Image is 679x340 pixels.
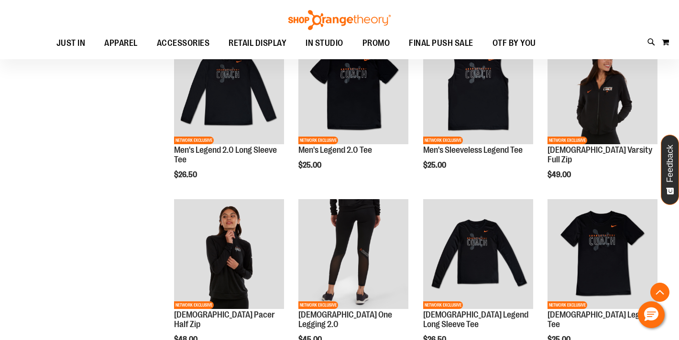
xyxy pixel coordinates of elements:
[95,32,147,54] a: APPAREL
[548,34,657,144] img: OTF Ladies Coach FA23 Varsity Full Zip - Black primary image
[157,32,210,54] span: ACCESSORIES
[294,30,413,194] div: product
[298,34,408,146] a: OTF Mens Coach FA23 Legend 2.0 SS Tee - Black primary imageNETWORK EXCLUSIVE
[298,310,392,329] a: [DEMOGRAPHIC_DATA] One Legging 2.0
[423,145,523,155] a: Men's Sleeveless Legend Tee
[423,310,528,329] a: [DEMOGRAPHIC_DATA] Legend Long Sleeve Tee
[666,145,675,182] span: Feedback
[353,32,400,54] a: PROMO
[174,34,284,146] a: OTF Mens Coach FA23 Legend 2.0 LS Tee - Black primary imageNETWORK EXCLUSIVE
[423,199,533,309] img: OTF Ladies Coach FA23 Legend LS Tee - Black primary image
[650,283,669,302] button: Back To Top
[493,32,536,54] span: OTF BY YOU
[548,301,587,309] span: NETWORK EXCLUSIVE
[298,301,338,309] span: NETWORK EXCLUSIVE
[483,32,546,54] a: OTF BY YOU
[423,34,533,146] a: OTF Mens Coach FA23 Legend Sleeveless Tee - Black primary imageNETWORK EXCLUSIVE
[548,170,572,179] span: $49.00
[548,199,657,310] a: OTF Ladies Coach FA23 Legend SS Tee - Black primary imageNETWORK EXCLUSIVE
[174,137,214,144] span: NETWORK EXCLUSIVE
[47,32,95,54] a: JUST IN
[548,310,653,329] a: [DEMOGRAPHIC_DATA] Legend Tee
[104,32,138,54] span: APPAREL
[298,34,408,144] img: OTF Mens Coach FA23 Legend 2.0 SS Tee - Black primary image
[298,199,408,310] a: OTF Ladies Coach FA23 One Legging 2.0 - Black primary imageNETWORK EXCLUSIVE
[298,145,372,155] a: Men's Legend 2.0 Tee
[548,34,657,146] a: OTF Ladies Coach FA23 Varsity Full Zip - Black primary imageNETWORK EXCLUSIVE
[661,135,679,205] button: Feedback - Show survey
[169,30,289,203] div: product
[298,137,338,144] span: NETWORK EXCLUSIVE
[174,170,198,179] span: $26.50
[423,199,533,310] a: OTF Ladies Coach FA23 Legend LS Tee - Black primary imageNETWORK EXCLUSIVE
[219,32,296,54] a: RETAIL DISPLAY
[548,145,652,164] a: [DEMOGRAPHIC_DATA] Varsity Full Zip
[229,32,286,54] span: RETAIL DISPLAY
[287,10,392,30] img: Shop Orangetheory
[298,161,323,170] span: $25.00
[296,32,353,54] a: IN STUDIO
[174,145,277,164] a: Men's Legend 2.0 Long Sleeve Tee
[174,199,284,309] img: OTF Ladies Coach FA23 Pacer Half Zip - Black primary image
[543,30,662,203] div: product
[362,32,390,54] span: PROMO
[423,34,533,144] img: OTF Mens Coach FA23 Legend Sleeveless Tee - Black primary image
[418,30,538,194] div: product
[423,161,448,170] span: $25.00
[638,301,665,328] button: Hello, have a question? Let’s chat.
[548,199,657,309] img: OTF Ladies Coach FA23 Legend SS Tee - Black primary image
[174,199,284,310] a: OTF Ladies Coach FA23 Pacer Half Zip - Black primary imageNETWORK EXCLUSIVE
[174,301,214,309] span: NETWORK EXCLUSIVE
[174,34,284,144] img: OTF Mens Coach FA23 Legend 2.0 LS Tee - Black primary image
[174,310,275,329] a: [DEMOGRAPHIC_DATA] Pacer Half Zip
[298,199,408,309] img: OTF Ladies Coach FA23 One Legging 2.0 - Black primary image
[548,137,587,144] span: NETWORK EXCLUSIVE
[306,32,343,54] span: IN STUDIO
[409,32,473,54] span: FINAL PUSH SALE
[147,32,219,54] a: ACCESSORIES
[56,32,86,54] span: JUST IN
[399,32,483,54] a: FINAL PUSH SALE
[423,137,463,144] span: NETWORK EXCLUSIVE
[423,301,463,309] span: NETWORK EXCLUSIVE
